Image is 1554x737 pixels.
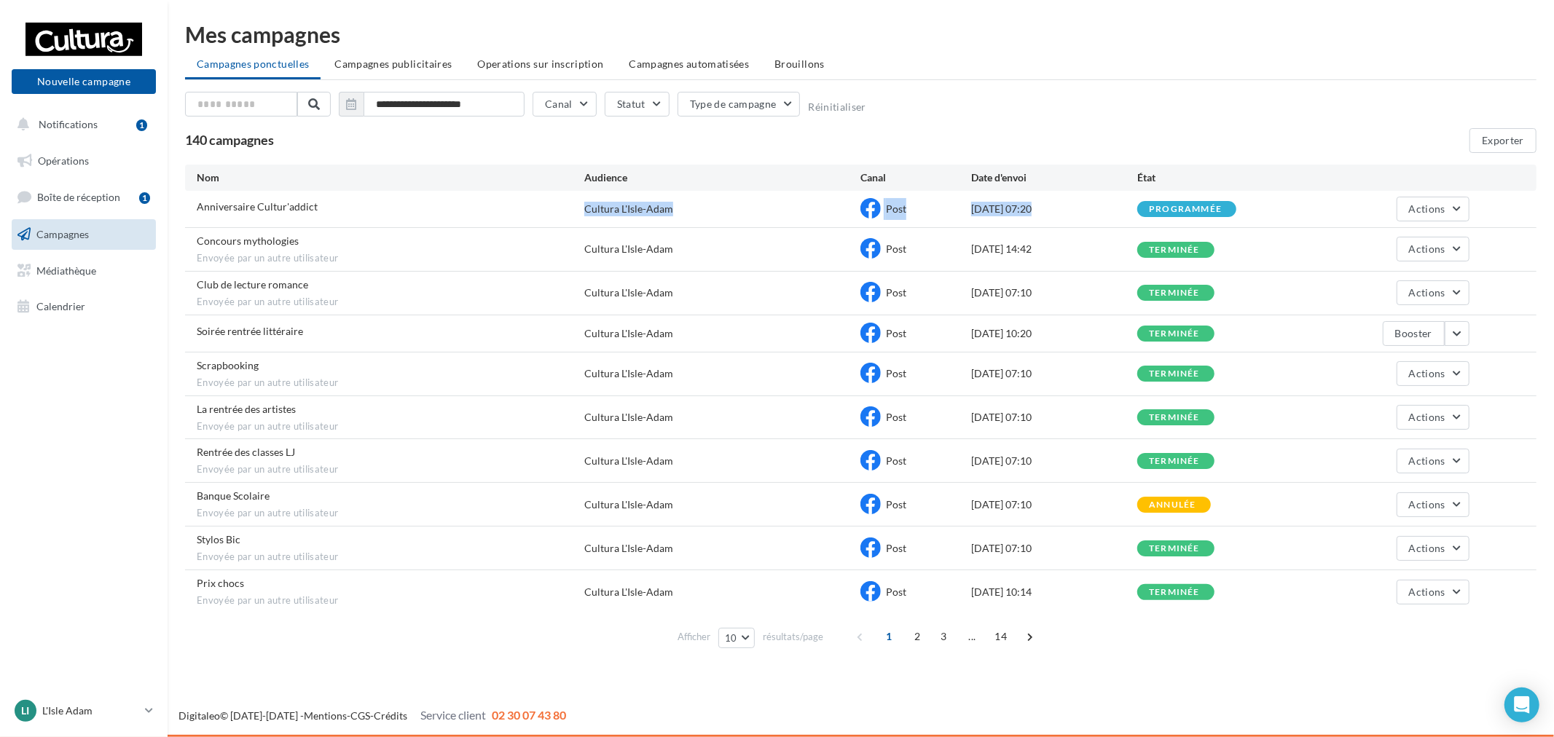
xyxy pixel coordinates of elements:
[1383,321,1445,346] button: Booster
[1409,367,1445,379] span: Actions
[718,628,756,648] button: 10
[763,630,823,644] span: résultats/page
[971,326,1137,341] div: [DATE] 10:20
[197,170,584,185] div: Nom
[886,498,906,511] span: Post
[605,92,670,117] button: Statut
[886,202,906,215] span: Post
[584,242,673,256] div: Cultura L'Isle-Adam
[9,256,159,286] a: Médiathèque
[1409,286,1445,299] span: Actions
[1397,492,1469,517] button: Actions
[971,585,1137,599] div: [DATE] 10:14
[9,291,159,322] a: Calendrier
[1469,128,1537,153] button: Exporter
[971,366,1137,381] div: [DATE] 07:10
[1409,202,1445,215] span: Actions
[39,118,98,130] span: Notifications
[808,101,866,113] button: Réinitialiser
[886,586,906,598] span: Post
[197,533,240,545] span: Stylos Bic
[989,625,1013,648] span: 14
[185,23,1537,45] div: Mes campagnes
[1149,369,1200,379] div: terminée
[36,264,96,276] span: Médiathèque
[1409,243,1445,255] span: Actions
[1149,457,1200,466] div: terminée
[197,551,584,564] span: Envoyée par un autre utilisateur
[1149,329,1200,339] div: terminée
[1149,288,1200,298] div: terminée
[178,709,566,722] span: © [DATE]-[DATE] - - -
[350,709,370,722] a: CGS
[9,146,159,176] a: Opérations
[197,234,299,247] span: Concours mythologies
[886,286,906,299] span: Post
[477,58,603,70] span: Operations sur inscription
[197,463,584,476] span: Envoyée par un autre utilisateur
[678,92,801,117] button: Type de campagne
[197,278,308,291] span: Club de lecture romance
[533,92,597,117] button: Canal
[584,170,861,185] div: Audience
[1397,361,1469,386] button: Actions
[197,446,295,458] span: Rentrée des classes LJ
[886,411,906,423] span: Post
[886,243,906,255] span: Post
[38,154,89,167] span: Opérations
[185,132,274,148] span: 140 campagnes
[37,191,120,203] span: Boîte de réception
[197,296,584,309] span: Envoyée par un autre utilisateur
[197,359,259,371] span: Scrapbooking
[584,585,673,599] div: Cultura L'Isle-Adam
[1409,411,1445,423] span: Actions
[584,497,673,512] div: Cultura L'Isle-Adam
[906,625,929,648] span: 2
[1409,542,1445,554] span: Actions
[1149,500,1196,510] div: annulée
[1409,454,1445,467] span: Actions
[197,594,584,607] span: Envoyée par un autre utilisateur
[1137,170,1303,185] div: État
[197,577,244,589] span: Prix chocs
[492,708,566,722] span: 02 30 07 43 80
[971,454,1137,468] div: [DATE] 07:10
[1149,588,1200,597] div: terminée
[584,410,673,425] div: Cultura L'Isle-Adam
[584,454,673,468] div: Cultura L'Isle-Adam
[197,403,296,415] span: La rentrée des artistes
[1397,580,1469,604] button: Actions
[971,285,1137,300] div: [DATE] 07:10
[36,228,89,240] span: Campagnes
[971,410,1137,425] div: [DATE] 07:10
[1397,280,1469,305] button: Actions
[1149,544,1200,553] div: terminée
[420,708,486,722] span: Service client
[629,58,750,70] span: Campagnes automatisées
[304,709,347,722] a: Mentions
[197,252,584,265] span: Envoyée par un autre utilisateur
[139,192,150,204] div: 1
[1504,687,1539,722] div: Open Intercom Messenger
[197,200,318,213] span: Anniversaire Cultur'addict
[197,489,270,502] span: Banque Scolaire
[197,325,303,337] span: Soirée rentrée littéraire
[197,507,584,520] span: Envoyée par un autre utilisateur
[197,377,584,390] span: Envoyée par un autre utilisateur
[12,697,156,725] a: LI L'Isle Adam
[334,58,452,70] span: Campagnes publicitaires
[197,420,584,433] span: Envoyée par un autre utilisateur
[9,181,159,213] a: Boîte de réception1
[1149,413,1200,422] div: terminée
[886,454,906,467] span: Post
[178,709,220,722] a: Digitaleo
[9,109,153,140] button: Notifications 1
[374,709,407,722] a: Crédits
[1397,237,1469,261] button: Actions
[12,69,156,94] button: Nouvelle campagne
[886,542,906,554] span: Post
[22,703,30,718] span: LI
[1149,245,1200,255] div: terminée
[1397,449,1469,473] button: Actions
[971,202,1137,216] div: [DATE] 07:20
